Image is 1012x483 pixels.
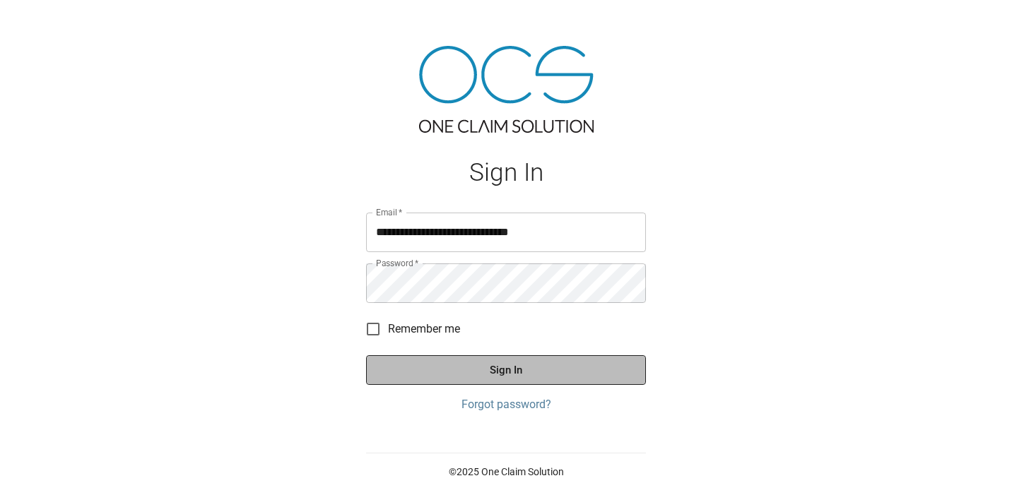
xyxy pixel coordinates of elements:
[366,396,646,413] a: Forgot password?
[376,206,403,218] label: Email
[17,8,73,37] img: ocs-logo-white-transparent.png
[366,158,646,187] h1: Sign In
[366,355,646,385] button: Sign In
[388,321,460,338] span: Remember me
[419,46,594,133] img: ocs-logo-tra.png
[366,465,646,479] p: © 2025 One Claim Solution
[376,257,418,269] label: Password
